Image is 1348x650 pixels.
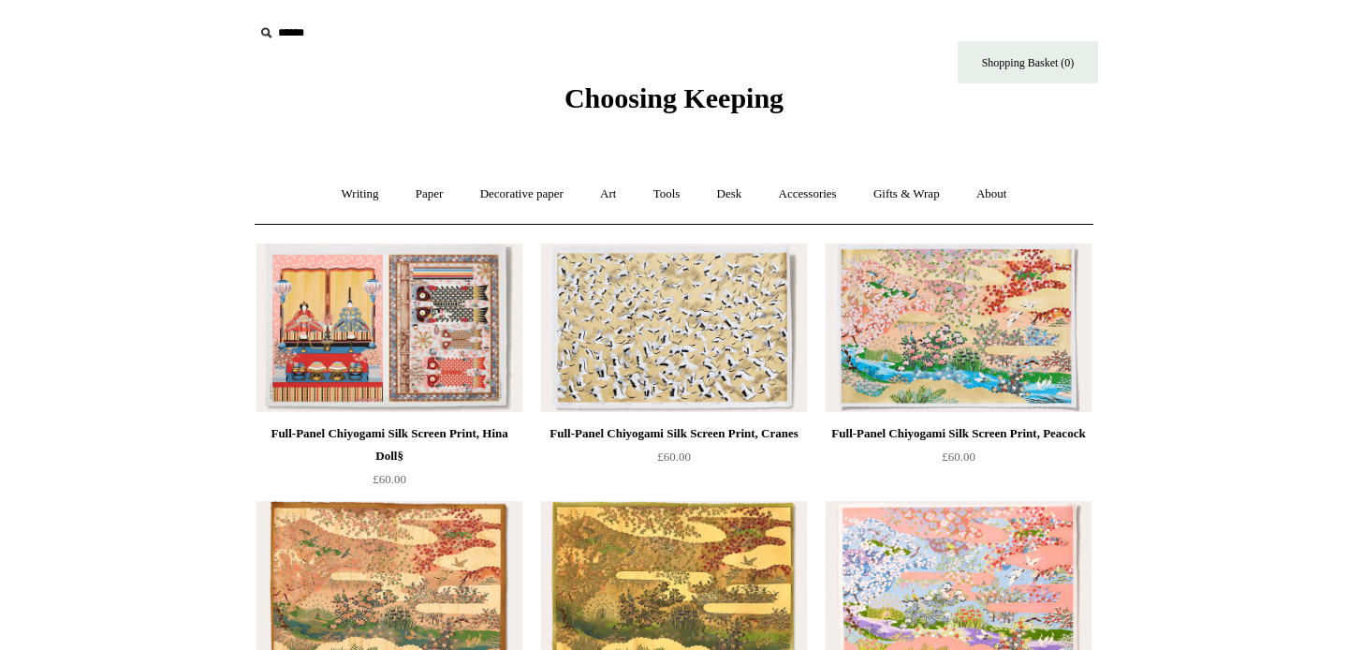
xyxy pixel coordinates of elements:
a: Full-Panel Chiyogami Silk Screen Print, Peacock Full-Panel Chiyogami Silk Screen Print, Peacock [826,244,1092,412]
div: Full-Panel Chiyogami Silk Screen Print, Peacock [830,422,1087,445]
span: £60.00 [373,472,406,486]
span: £60.00 [942,450,975,464]
a: Choosing Keeping [564,97,784,111]
a: Writing [325,170,396,219]
div: Full-Panel Chiyogami Silk Screen Print, Cranes [546,422,802,445]
a: Full-Panel Chiyogami Silk Screen Print, Cranes Full-Panel Chiyogami Silk Screen Print, Cranes [541,244,807,412]
img: Full-Panel Chiyogami Silk Screen Print, Peacock [826,244,1092,412]
a: Gifts & Wrap [857,170,957,219]
span: Choosing Keeping [564,82,784,113]
a: Decorative paper [463,170,580,219]
span: £60.00 [657,450,691,464]
a: Full-Panel Chiyogami Silk Screen Print, Peacock £60.00 [826,422,1092,499]
a: About [960,170,1024,219]
img: Full-Panel Chiyogami Silk Screen Print, Cranes [541,244,807,412]
a: Desk [700,170,759,219]
a: Art [583,170,633,219]
div: Full-Panel Chiyogami Silk Screen Print, Hina Doll§ [261,422,518,467]
a: Tools [637,170,697,219]
a: Full-Panel Chiyogami Silk Screen Print, Cranes £60.00 [541,422,807,499]
a: Full-Panel Chiyogami Silk Screen Print, Hina Doll§ Full-Panel Chiyogami Silk Screen Print, Hina D... [256,244,522,412]
a: Full-Panel Chiyogami Silk Screen Print, Hina Doll§ £60.00 [256,422,522,499]
a: Accessories [762,170,854,219]
a: Shopping Basket (0) [958,41,1098,83]
img: Full-Panel Chiyogami Silk Screen Print, Hina Doll§ [256,244,522,412]
a: Paper [399,170,461,219]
